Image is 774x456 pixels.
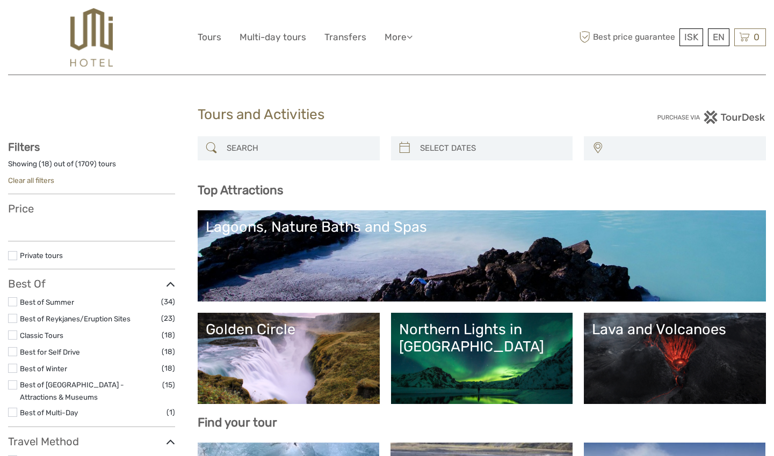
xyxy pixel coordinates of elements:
[206,218,758,293] a: Lagoons, Nature Baths and Spas
[399,321,565,396] a: Northern Lights in [GEOGRAPHIC_DATA]
[162,379,175,391] span: (15)
[161,296,175,308] span: (34)
[222,139,374,158] input: SEARCH
[20,408,78,417] a: Best of Multi-Day
[162,345,175,358] span: (18)
[20,380,124,401] a: Best of [GEOGRAPHIC_DATA] - Attractions & Museums
[8,277,175,290] h3: Best Of
[206,321,372,396] a: Golden Circle
[70,8,113,67] img: 526-1e775aa5-7374-4589-9d7e-5793fb20bdfc_logo_big.jpg
[167,406,175,418] span: (1)
[20,314,131,323] a: Best of Reykjanes/Eruption Sites
[20,348,80,356] a: Best for Self Drive
[20,251,63,260] a: Private tours
[240,30,306,45] a: Multi-day tours
[162,362,175,374] span: (18)
[198,183,283,197] b: Top Attractions
[206,321,372,338] div: Golden Circle
[657,111,766,124] img: PurchaseViaTourDesk.png
[416,139,568,158] input: SELECT DATES
[752,32,761,42] span: 0
[162,329,175,341] span: (18)
[592,321,758,338] div: Lava and Volcanoes
[20,331,63,340] a: Classic Tours
[8,141,40,153] strong: Filters
[8,435,175,448] h3: Travel Method
[708,28,729,46] div: EN
[576,28,677,46] span: Best price guarantee
[206,218,758,236] div: Lagoons, Nature Baths and Spas
[592,321,758,396] a: Lava and Volcanoes
[8,202,175,215] h3: Price
[20,364,67,373] a: Best of Winter
[198,106,577,123] h1: Tours and Activities
[324,30,366,45] a: Transfers
[41,159,49,169] label: 18
[684,32,698,42] span: ISK
[198,415,277,430] b: Find your tour
[8,176,54,185] a: Clear all filters
[385,30,413,45] a: More
[198,30,221,45] a: Tours
[399,321,565,356] div: Northern Lights in [GEOGRAPHIC_DATA]
[8,159,175,175] div: Showing ( ) out of ( ) tours
[20,298,74,306] a: Best of Summer
[78,159,94,169] label: 1709
[161,312,175,325] span: (23)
